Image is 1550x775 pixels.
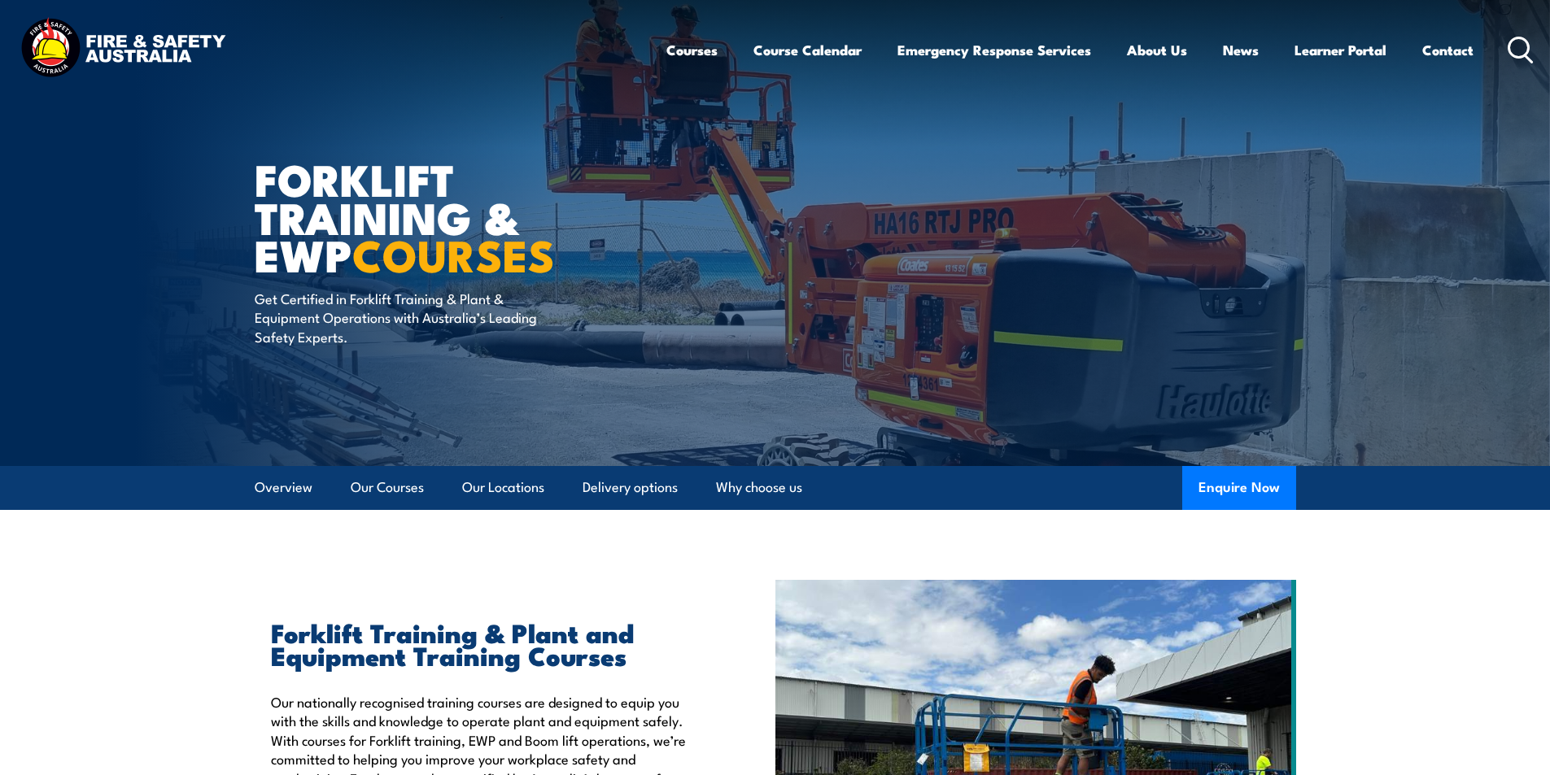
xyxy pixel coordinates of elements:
a: Overview [255,466,312,509]
strong: COURSES [352,220,555,287]
a: Why choose us [716,466,802,509]
button: Enquire Now [1182,466,1296,510]
h2: Forklift Training & Plant and Equipment Training Courses [271,620,701,666]
a: Our Courses [351,466,424,509]
a: Contact [1422,28,1474,72]
a: Emergency Response Services [897,28,1091,72]
a: Our Locations [462,466,544,509]
p: Get Certified in Forklift Training & Plant & Equipment Operations with Australia’s Leading Safety... [255,289,552,346]
a: Delivery options [583,466,678,509]
a: About Us [1127,28,1187,72]
a: Course Calendar [753,28,862,72]
a: Learner Portal [1295,28,1386,72]
a: Courses [666,28,718,72]
h1: Forklift Training & EWP [255,159,657,273]
a: News [1223,28,1259,72]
